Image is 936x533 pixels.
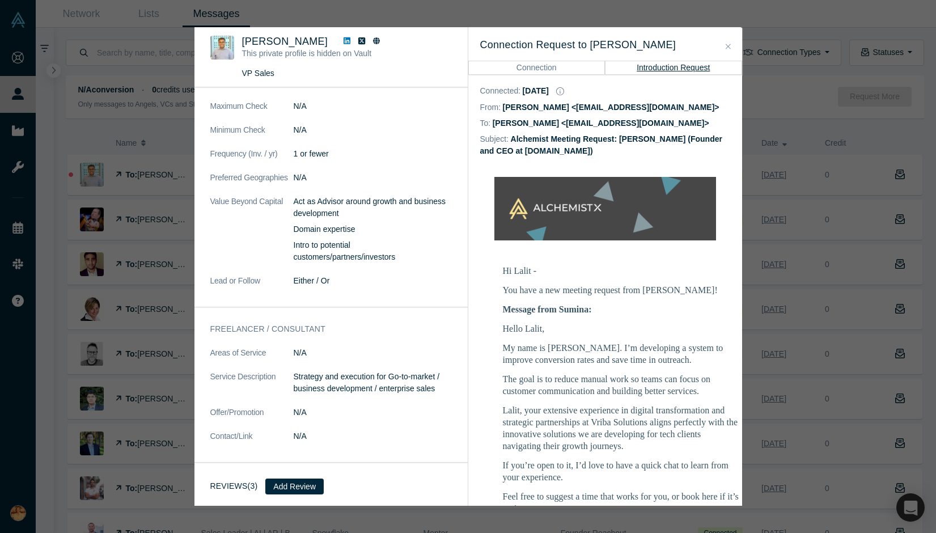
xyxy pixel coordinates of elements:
[503,103,719,112] dd: [PERSON_NAME] <[EMAIL_ADDRESS][DOMAIN_NAME]>
[480,133,509,145] dt: Subject:
[210,172,294,196] dt: Preferred Geographies
[503,304,592,314] b: Message from Sumina:
[294,347,452,359] dd: N/A
[210,371,294,407] dt: Service Description
[242,69,274,78] span: VP Sales
[480,134,722,155] dd: Alchemist Meeting Request: [PERSON_NAME] (Founder and CEO at [DOMAIN_NAME])
[503,459,741,483] p: If you’re open to it, I’d love to have a quick chat to learn from your experience.
[294,430,452,442] dd: N/A
[722,40,734,53] button: Close
[480,37,730,53] h3: Connection Request to [PERSON_NAME]
[523,86,549,95] dd: [DATE]
[210,347,294,371] dt: Areas of Service
[480,101,501,113] dt: From:
[210,323,436,335] h3: Freelancer / Consultant
[265,479,324,494] button: Add Review
[503,323,741,335] p: Hello Lalit,
[242,36,328,47] span: [PERSON_NAME]
[210,275,294,299] dt: Lead or Follow
[468,61,605,74] button: Connection
[294,124,452,136] dd: N/A
[210,148,294,172] dt: Frequency (Inv. / yr)
[210,407,294,430] dt: Offer/Promotion
[210,100,294,124] dt: Maximum Check
[294,196,452,219] p: Act as Advisor around growth and business development
[503,342,741,366] p: My name is [PERSON_NAME]. I’m developing a system to improve conversion rates and save time in ou...
[294,100,452,112] dd: N/A
[294,239,452,263] p: Intro to potential customers/partners/investors
[493,119,709,128] dd: [PERSON_NAME] <[EMAIL_ADDRESS][DOMAIN_NAME]>
[294,148,452,160] dd: 1 or fewer
[503,373,741,397] p: The goal is to reduce manual work so teams can focus on customer communication and building bette...
[210,480,258,492] h3: Reviews (3)
[494,177,716,240] img: banner-small-topicless-alchx.png
[294,407,452,418] dd: N/A
[294,371,452,395] p: Strategy and execution for Go-to-market / business development / enterprise sales
[294,275,452,287] dd: Either / Or
[605,61,742,74] button: Introduction Request
[294,223,452,235] p: Domain expertise
[503,404,741,452] p: Lalit, your extensive experience in digital transformation and strategic partnerships at Vriba So...
[480,85,521,97] dt: Connected :
[242,48,420,60] p: This private profile is hidden on Vault
[480,117,491,129] dt: To:
[503,284,741,296] p: You have a new meeting request from [PERSON_NAME]!
[210,196,294,275] dt: Value Beyond Capital
[210,124,294,148] dt: Minimum Check
[210,77,294,100] dt: Typical Check
[210,430,294,454] dt: Contact/Link
[503,265,741,277] p: Hi Lalit -
[503,490,741,514] p: Feel free to suggest a time that works for you, or book here if it’s easier:
[294,172,452,184] dd: N/A
[210,36,234,60] img: Lalit Kumar's Profile Image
